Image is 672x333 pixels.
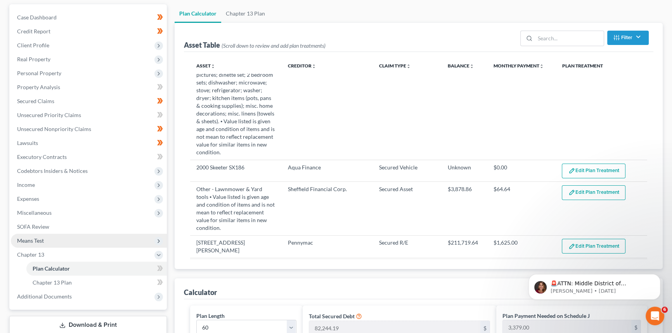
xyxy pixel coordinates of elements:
label: Total Secured Debt [309,312,355,320]
td: $64.64 [487,182,556,235]
i: unfold_more [539,64,544,69]
a: SOFA Review [11,220,167,234]
img: edit-pencil-c1479a1de80d8dea1e2430c2f745a3c6a07e9d7aa2eeffe225670001d78357a8.svg [568,167,575,174]
label: Plan Length [196,312,225,320]
span: Real Property [17,56,50,62]
span: Unsecured Priority Claims [17,112,81,118]
button: Edit Plan Treatment [562,164,625,178]
label: Plan Payment Needed on Schedule J [502,312,590,320]
span: Property Analysis [17,84,60,90]
td: Aqua Finance [282,160,373,181]
a: Chapter 13 Plan [26,276,167,290]
img: edit-pencil-c1479a1de80d8dea1e2430c2f745a3c6a07e9d7aa2eeffe225670001d78357a8.svg [568,243,575,250]
td: $10.25 [487,44,556,160]
td: Jefferson Capital System [282,258,373,280]
td: $211,719.64 [442,235,487,258]
td: Pennymac [282,235,373,258]
a: Lawsuits [11,136,167,150]
span: Personal Property [17,70,61,76]
span: Miscellaneous [17,209,52,216]
span: Codebtors Insiders & Notices [17,167,88,174]
span: Lawsuits [17,140,38,146]
a: Claim Typeunfold_more [379,63,411,69]
td: $0.00 [487,160,556,181]
span: Additional Documents [17,293,72,300]
input: Search... [535,31,604,46]
td: Unknown [442,160,487,181]
span: (Scroll down to review and add plan treatments) [222,42,326,49]
a: Monthly Paymentunfold_more [494,63,544,69]
td: $198.76 [487,258,556,280]
span: Client Profile [17,42,49,48]
td: $615.50 [442,44,487,160]
td: 2000 Skeeter SX186 [190,160,282,181]
div: Asset Table [184,40,326,50]
td: Unsecured [373,258,442,280]
span: Secured Claims [17,98,54,104]
a: Executory Contracts [11,150,167,164]
td: Sheffield Financial Corp. [282,182,373,235]
a: Unsecured Priority Claims [11,108,167,122]
div: Calculator [184,288,217,297]
i: unfold_more [406,64,411,69]
td: Household Goods - misc. household goods including couch; end table/coffee table; pictures; dinett... [190,44,282,160]
td: Secured Asset [373,182,442,235]
img: edit-pencil-c1479a1de80d8dea1e2430c2f745a3c6a07e9d7aa2eeffe225670001d78357a8.svg [568,189,575,196]
span: Expenses [17,195,39,202]
th: Plan Treatment [556,58,647,74]
a: Plan Calculator [26,262,167,276]
span: Unsecured Nonpriority Claims [17,126,91,132]
span: Plan Calculator [33,265,70,272]
span: 6 [662,307,668,313]
a: Unsecured Nonpriority Claims [11,122,167,136]
a: Plan Calculator [175,4,221,23]
button: Edit Plan Treatment [562,185,625,200]
a: Property Analysis [11,80,167,94]
a: Secured Claims [11,94,167,108]
a: Case Dashboard [11,10,167,24]
a: Credit Report [11,24,167,38]
span: Means Test [17,237,44,244]
button: Filter [607,31,649,45]
i: unfold_more [469,64,474,69]
td: [STREET_ADDRESS][PERSON_NAME] [190,235,282,258]
td: Secured Asset [373,44,442,160]
span: SOFA Review [17,223,49,230]
span: Case Dashboard [17,14,57,21]
td: Other - Lawnmower & Yard tools ⦁ Value listed is given age and condition of items and is not mean... [190,182,282,235]
td: Lendmark Financial Services [282,44,373,160]
td: $11,926.00 [442,258,487,280]
iframe: Intercom live chat [646,307,664,325]
td: $1,625.00 [487,235,556,258]
span: Chapter 13 [17,251,44,258]
iframe: Intercom notifications message [517,258,672,312]
td: Secured Vehicle [373,160,442,181]
span: Credit Report [17,28,50,35]
span: Chapter 13 Plan [33,279,72,286]
a: Creditorunfold_more [288,63,316,69]
a: Chapter 13 Plan [221,4,270,23]
span: Executory Contracts [17,154,67,160]
td: Secured R/E [373,235,442,258]
i: unfold_more [211,64,215,69]
i: unfold_more [312,64,316,69]
td: $3,878.86 [442,182,487,235]
button: Edit Plan Treatment [562,239,625,254]
a: Balanceunfold_more [448,63,474,69]
a: Assetunfold_more [196,63,215,69]
span: Income [17,181,35,188]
